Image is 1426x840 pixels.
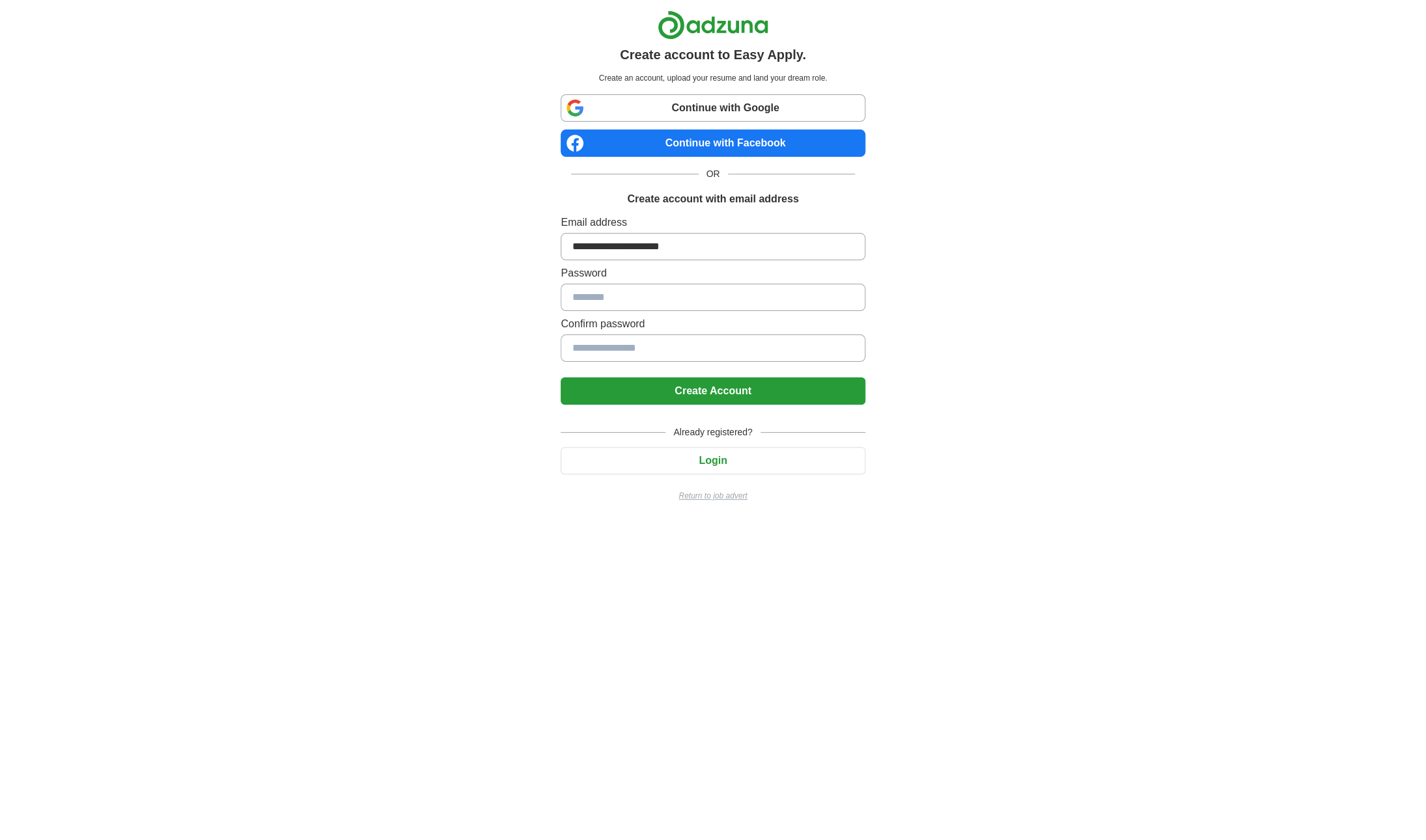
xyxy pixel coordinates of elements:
button: Login [561,447,865,474]
a: Login [561,455,865,466]
h1: Create account with email address [627,191,798,207]
p: Create an account, upload your resume and land your dream role. [563,72,862,84]
button: Create Account [561,377,865,405]
h1: Create account to Easy Apply. [620,45,806,64]
label: Password [561,265,865,281]
label: Email address [561,215,865,230]
a: Return to job advert [561,490,865,502]
img: Adzuna logo [658,10,768,40]
span: OR [699,167,728,181]
a: Continue with Facebook [561,129,865,157]
label: Confirm password [561,316,865,332]
span: Already registered? [665,426,760,439]
a: Continue with Google [561,94,865,122]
